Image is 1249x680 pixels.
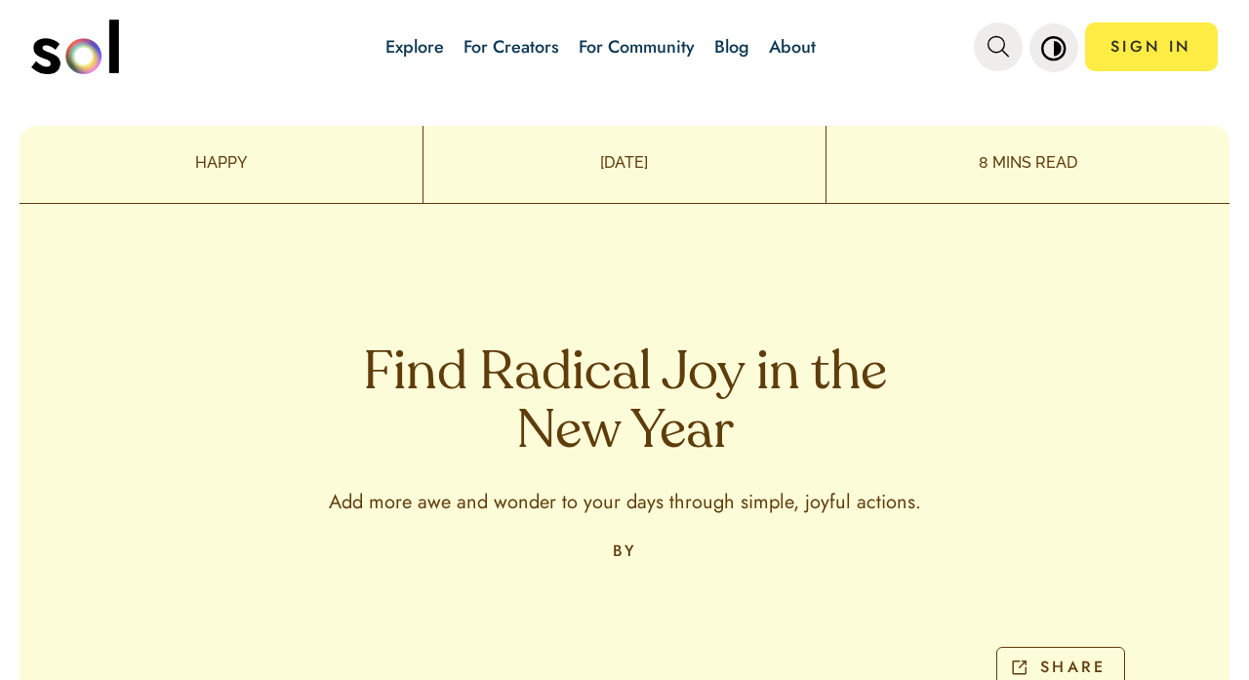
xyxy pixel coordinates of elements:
a: For Creators [463,34,559,60]
a: Explore [385,34,444,60]
a: SIGN IN [1085,22,1218,71]
a: For Community [579,34,695,60]
p: HAPPY [20,151,423,175]
p: BY [613,542,635,560]
p: [DATE] [423,151,826,175]
p: 8 MINS READ [826,151,1229,175]
p: Add more awe and wonder to your days through simple, joyful actions. [329,492,921,513]
img: logo [31,20,119,74]
h1: Find Radical Joy in the New Year [337,345,912,462]
nav: main navigation [31,13,1218,81]
a: About [769,34,816,60]
p: SHARE [1040,656,1106,678]
a: Blog [714,34,749,60]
